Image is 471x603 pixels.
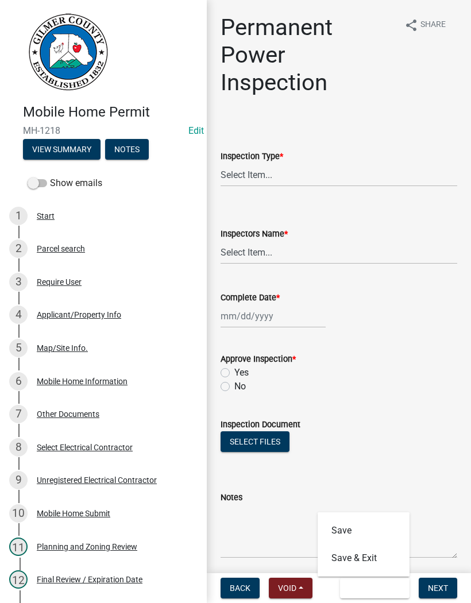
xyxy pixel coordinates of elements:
span: Back [230,583,250,593]
wm-modal-confirm: Summary [23,145,101,154]
div: Parcel search [37,245,85,253]
h4: Mobile Home Permit [23,104,198,121]
label: Complete Date [221,294,280,302]
span: Save & Exit [349,583,393,593]
div: Applicant/Property Info [37,311,121,319]
label: Yes [234,366,249,380]
a: Edit [188,125,204,136]
button: shareShare [395,14,455,36]
div: 9 [9,471,28,489]
i: share [404,18,418,32]
span: MH-1218 [23,125,184,136]
label: Show emails [28,176,102,190]
div: 11 [9,538,28,556]
div: Mobile Home Information [37,377,128,385]
div: 8 [9,438,28,457]
div: Other Documents [37,410,99,418]
button: Save & Exit [318,544,410,572]
button: Save [318,517,410,544]
button: Save & Exit [340,578,410,598]
div: 5 [9,339,28,357]
div: Save & Exit [318,512,410,577]
div: 12 [9,570,28,589]
span: Share [420,18,446,32]
div: 4 [9,306,28,324]
button: View Summary [23,139,101,160]
div: 10 [9,504,28,523]
div: 6 [9,372,28,391]
div: 1 [9,207,28,225]
span: Void [278,583,296,593]
button: Notes [105,139,149,160]
label: Approve Inspection [221,355,296,364]
div: Unregistered Electrical Contractor [37,476,157,484]
label: Inspection Type [221,153,283,161]
button: Select files [221,431,289,452]
div: Mobile Home Submit [37,509,110,517]
div: Final Review / Expiration Date [37,575,142,583]
img: Gilmer County, Georgia [23,12,109,92]
button: Void [269,578,312,598]
div: 3 [9,273,28,291]
input: mm/dd/yyyy [221,304,326,328]
div: 2 [9,239,28,258]
div: 7 [9,405,28,423]
div: Start [37,212,55,220]
button: Next [419,578,457,598]
div: Planning and Zoning Review [37,543,137,551]
div: Require User [37,278,82,286]
label: Notes [221,494,242,502]
div: Map/Site Info. [37,344,88,352]
label: No [234,380,246,393]
wm-modal-confirm: Edit Application Number [188,125,204,136]
label: Inspection Document [221,421,300,429]
span: Next [428,583,448,593]
div: Select Electrical Contractor [37,443,133,451]
h1: Permanent Power Inspection [221,14,395,96]
button: Back [221,578,260,598]
label: Inspectors Name [221,230,288,238]
wm-modal-confirm: Notes [105,145,149,154]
